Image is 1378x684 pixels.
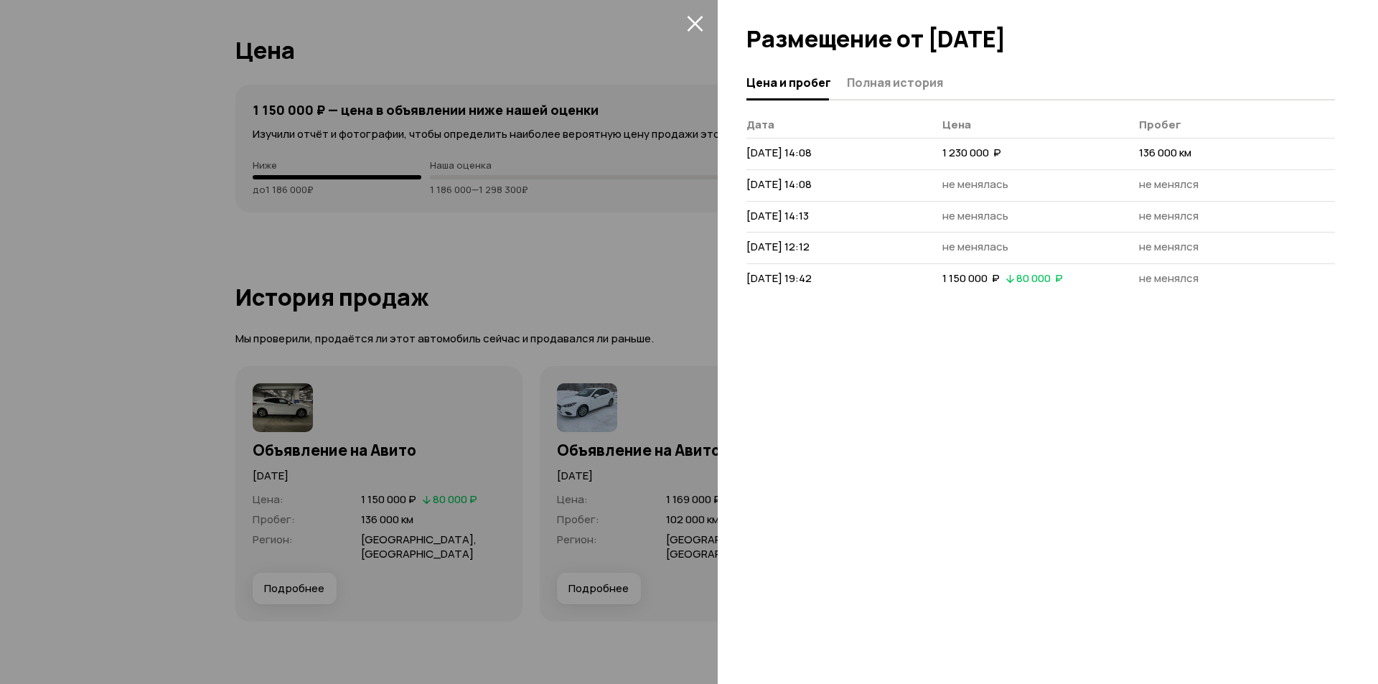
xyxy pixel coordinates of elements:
[1139,145,1191,160] span: 136 000 км
[746,145,812,160] span: [DATE] 14:08
[746,117,774,132] span: Дата
[1139,208,1199,223] span: не менялся
[847,75,943,90] span: Полная история
[746,177,812,192] span: [DATE] 14:08
[1139,239,1199,254] span: не менялся
[1139,117,1181,132] span: Пробег
[942,239,1008,254] span: не менялась
[942,177,1008,192] span: не менялась
[746,75,831,90] span: Цена и пробег
[942,208,1008,223] span: не менялась
[746,271,812,286] span: [DATE] 19:42
[942,271,1000,286] span: 1 150 000 ₽
[942,145,1001,160] span: 1 230 000 ₽
[942,117,971,132] span: Цена
[1016,271,1063,286] span: 80 000 ₽
[746,208,809,223] span: [DATE] 14:13
[1139,271,1199,286] span: не менялся
[1139,177,1199,192] span: не менялся
[683,11,706,34] button: закрыть
[746,239,810,254] span: [DATE] 12:12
